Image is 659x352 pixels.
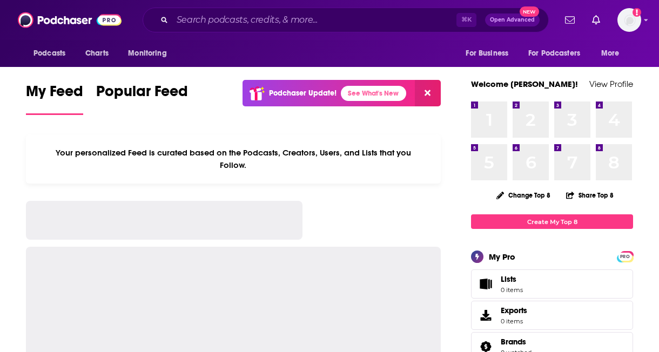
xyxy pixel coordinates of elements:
span: Lists [501,274,523,284]
span: Exports [475,308,496,323]
button: Change Top 8 [490,188,557,202]
button: open menu [458,43,522,64]
button: open menu [521,43,596,64]
div: Your personalized Feed is curated based on the Podcasts, Creators, Users, and Lists that you Follow. [26,134,441,184]
span: 0 items [501,317,527,325]
div: Search podcasts, credits, & more... [143,8,549,32]
a: Lists [471,269,633,299]
span: My Feed [26,82,83,107]
button: open menu [594,43,633,64]
a: View Profile [589,79,633,89]
button: Show profile menu [617,8,641,32]
span: Podcasts [33,46,65,61]
svg: Add a profile image [633,8,641,17]
p: Podchaser Update! [269,89,337,98]
a: Show notifications dropdown [588,11,604,29]
span: Exports [501,306,527,315]
span: Charts [85,46,109,61]
a: Create My Top 8 [471,214,633,229]
span: Popular Feed [96,82,188,107]
span: PRO [618,253,631,261]
span: More [601,46,620,61]
a: Exports [471,301,633,330]
a: See What's New [341,86,406,101]
img: User Profile [617,8,641,32]
a: PRO [618,252,631,260]
span: New [520,6,539,17]
span: Brands [501,337,526,347]
a: Charts [78,43,115,64]
a: Welcome [PERSON_NAME]! [471,79,578,89]
span: Open Advanced [490,17,535,23]
img: Podchaser - Follow, Share and Rate Podcasts [18,10,122,30]
input: Search podcasts, credits, & more... [172,11,456,29]
span: For Podcasters [528,46,580,61]
a: Show notifications dropdown [561,11,579,29]
a: Brands [501,337,532,347]
button: open menu [120,43,180,64]
button: open menu [26,43,79,64]
span: Lists [501,274,516,284]
span: Lists [475,276,496,292]
span: For Business [466,46,508,61]
span: 0 items [501,286,523,294]
div: My Pro [489,252,515,262]
a: My Feed [26,82,83,115]
span: ⌘ K [456,13,476,27]
button: Open AdvancedNew [485,13,540,26]
a: Popular Feed [96,82,188,115]
button: Share Top 8 [566,185,614,206]
span: Logged in as AllisonGren [617,8,641,32]
span: Monitoring [128,46,166,61]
